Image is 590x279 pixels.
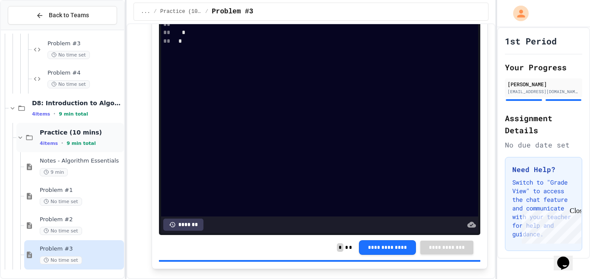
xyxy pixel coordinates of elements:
span: Problem #3 [40,245,122,253]
button: Back to Teams [8,6,117,25]
span: / [154,8,157,15]
span: Problem #3 [212,6,253,17]
span: 9 min total [59,111,88,117]
span: Back to Teams [49,11,89,20]
span: 9 min total [67,141,96,146]
div: No due date set [505,140,582,150]
span: Problem #1 [40,187,122,194]
span: Problem #3 [48,40,122,47]
span: ... [141,8,150,15]
span: Practice (10 mins) [40,129,122,136]
span: / [205,8,208,15]
span: Practice (10 mins) [160,8,202,15]
span: 9 min [40,168,68,176]
div: Chat with us now!Close [3,3,60,55]
span: Problem #4 [48,69,122,77]
h2: Assignment Details [505,112,582,136]
span: 4 items [40,141,58,146]
span: No time set [40,227,82,235]
h1: 1st Period [505,35,557,47]
span: 4 items [32,111,50,117]
iframe: chat widget [554,245,581,270]
span: • [54,110,55,117]
h2: Your Progress [505,61,582,73]
iframe: chat widget [518,207,581,244]
div: [EMAIL_ADDRESS][DOMAIN_NAME] [508,88,580,95]
div: My Account [504,3,531,23]
div: [PERSON_NAME] [508,80,580,88]
h3: Need Help? [512,164,575,175]
span: No time set [48,51,90,59]
span: No time set [48,80,90,88]
span: Notes - Algorithm Essentials [40,157,122,165]
span: No time set [40,197,82,206]
span: Problem #2 [40,216,122,223]
p: Switch to "Grade View" to access the chat feature and communicate with your teacher for help and ... [512,178,575,238]
span: No time set [40,256,82,264]
span: • [61,140,63,147]
span: D8: Introduction to Algorithms [32,99,122,107]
